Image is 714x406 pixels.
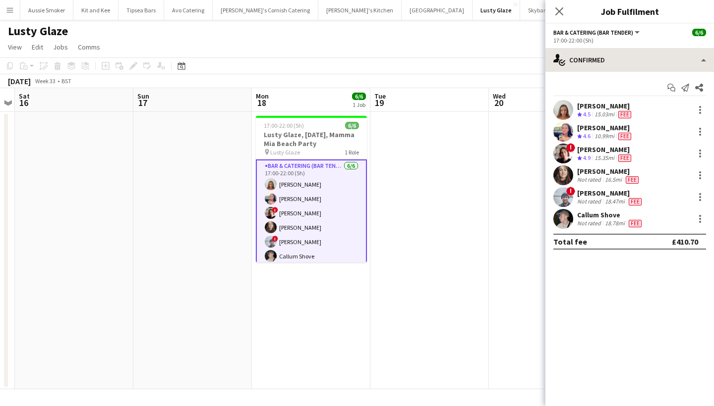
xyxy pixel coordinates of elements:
[627,219,644,227] div: Crew has different fees then in role
[577,198,603,205] div: Not rated
[629,220,642,227] span: Fee
[583,110,591,118] span: 4.5
[577,189,644,198] div: [PERSON_NAME]
[618,111,631,118] span: Fee
[672,237,698,247] div: £410.70
[402,0,473,20] button: [GEOGRAPHIC_DATA]
[32,43,43,51] span: Edit
[353,101,365,108] div: 1 Job
[345,122,359,129] span: 6/6
[19,92,30,101] span: Sat
[577,101,633,110] div: [PERSON_NAME]
[473,0,520,20] button: Lusty Glaze
[577,145,633,154] div: [PERSON_NAME]
[164,0,213,20] button: Avo Catering
[256,116,367,262] app-job-card: 17:00-22:00 (5h)6/6Lusty Glaze, [DATE], Mamma Mia Beach Party Lusty Glaze1 RoleBar & Catering (Ba...
[583,132,591,140] span: 4.6
[603,176,624,184] div: 16.5mi
[53,43,68,51] span: Jobs
[491,97,506,108] span: 20
[616,154,633,162] div: Crew has different fees then in role
[73,0,119,20] button: Kit and Kee
[545,48,714,72] div: Confirmed
[577,210,644,219] div: Callum Shove
[49,41,72,53] a: Jobs
[553,29,641,36] button: Bar & Catering (Bar Tender)
[520,0,554,20] button: Skybar
[8,76,31,86] div: [DATE]
[272,236,278,242] span: !
[374,92,386,101] span: Tue
[603,198,627,205] div: 18.47mi
[264,122,304,129] span: 17:00-22:00 (5h)
[254,97,269,108] span: 18
[629,198,642,205] span: Fee
[626,176,639,184] span: Fee
[627,198,644,205] div: Crew has different fees then in role
[603,219,627,227] div: 18.78mi
[352,93,366,100] span: 6/6
[213,0,318,20] button: [PERSON_NAME]'s Cornish Catering
[373,97,386,108] span: 19
[624,176,641,184] div: Crew has different fees then in role
[137,92,149,101] span: Sun
[4,41,26,53] a: View
[74,41,104,53] a: Comms
[119,0,164,20] button: Tipsea Bars
[78,43,100,51] span: Comms
[8,43,22,51] span: View
[256,92,269,101] span: Mon
[545,5,714,18] h3: Job Fulfilment
[272,207,278,213] span: !
[566,187,575,196] span: !
[61,77,71,85] div: BST
[577,219,603,227] div: Not rated
[17,97,30,108] span: 16
[553,37,706,44] div: 17:00-22:00 (5h)
[256,159,367,267] app-card-role: Bar & Catering (Bar Tender)6/617:00-22:00 (5h)[PERSON_NAME][PERSON_NAME]![PERSON_NAME][PERSON_NAM...
[256,130,367,148] h3: Lusty Glaze, [DATE], Mamma Mia Beach Party
[318,0,402,20] button: [PERSON_NAME]'s Kitchen
[616,132,633,141] div: Crew has different fees then in role
[566,143,575,152] span: !
[8,24,68,39] h1: Lusty Glaze
[616,110,633,119] div: Crew has different fees then in role
[618,133,631,140] span: Fee
[577,176,603,184] div: Not rated
[493,92,506,101] span: Wed
[618,154,631,162] span: Fee
[577,167,641,176] div: [PERSON_NAME]
[136,97,149,108] span: 17
[553,29,633,36] span: Bar & Catering (Bar Tender)
[583,154,591,161] span: 4.9
[692,29,706,36] span: 6/6
[577,123,633,132] div: [PERSON_NAME]
[270,149,300,156] span: Lusty Glaze
[593,110,616,119] div: 15.03mi
[28,41,47,53] a: Edit
[20,0,73,20] button: Aussie Smoker
[553,237,587,247] div: Total fee
[593,132,616,141] div: 10.99mi
[593,154,616,162] div: 15.35mi
[345,149,359,156] span: 1 Role
[33,77,58,85] span: Week 33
